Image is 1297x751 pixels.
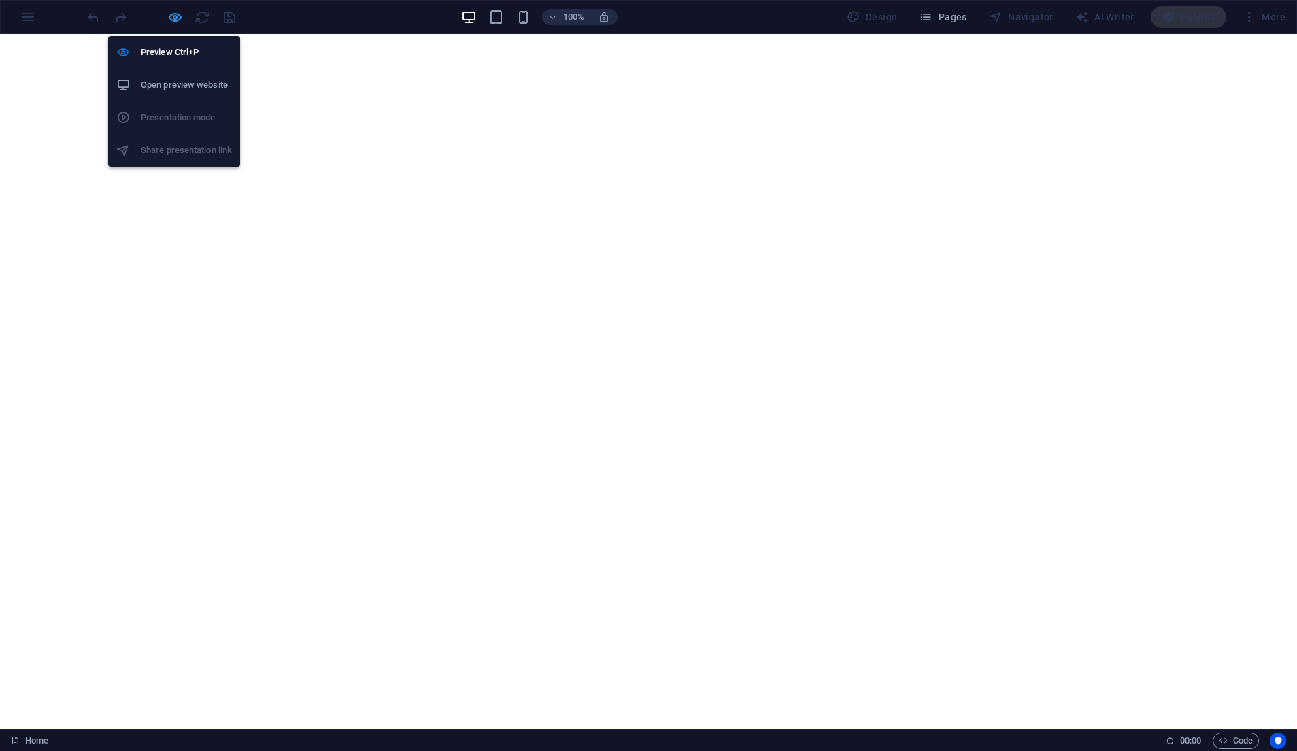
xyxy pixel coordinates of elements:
[1270,733,1286,749] button: Usercentrics
[1166,733,1202,749] h6: Session time
[1213,733,1259,749] button: Code
[1219,733,1253,749] span: Code
[1180,733,1201,749] span: 00 00
[141,77,232,93] h6: Open preview website
[598,11,610,23] i: On resize automatically adjust zoom level to fit chosen device.
[1190,735,1192,746] span: :
[542,9,590,25] button: 100%
[913,6,972,28] button: Pages
[841,6,903,28] div: Design (Ctrl+Alt+Y)
[141,44,232,61] h6: Preview Ctrl+P
[11,733,48,749] a: Click to cancel selection. Double-click to open Pages
[562,9,584,25] h6: 100%
[919,10,966,24] span: Pages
